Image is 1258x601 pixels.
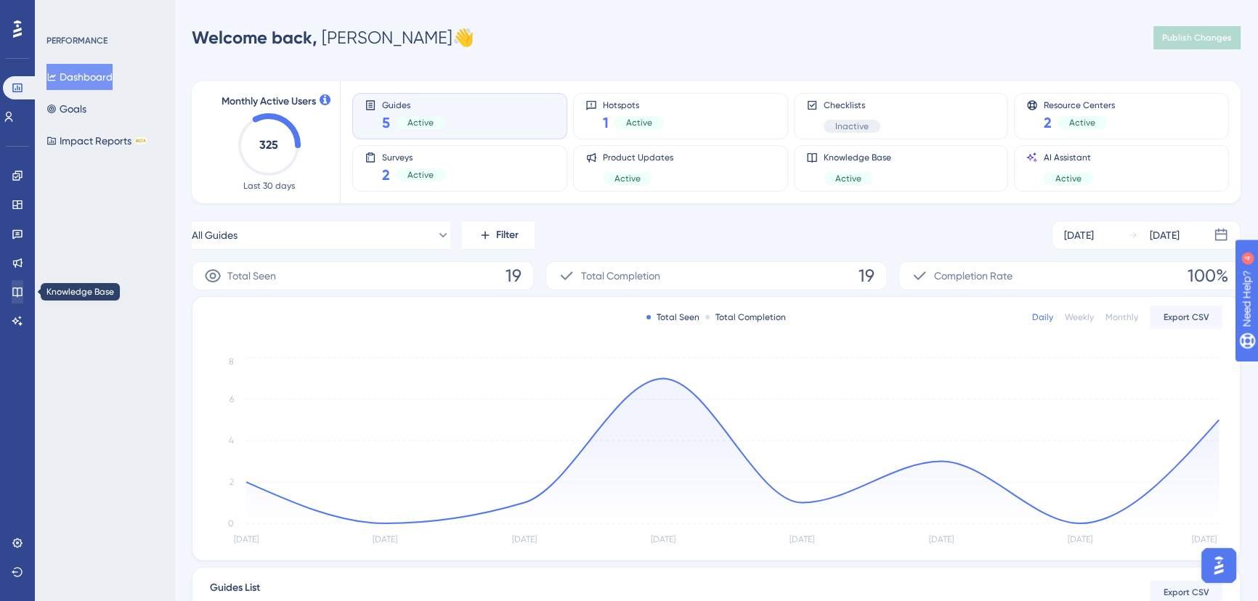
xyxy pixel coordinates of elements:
[382,99,445,110] span: Guides
[1069,117,1095,128] span: Active
[1164,586,1209,598] span: Export CSV
[835,173,861,184] span: Active
[192,221,450,250] button: All Guides
[1044,152,1093,163] span: AI Assistant
[1055,173,1082,184] span: Active
[462,221,535,250] button: Filter
[603,99,664,110] span: Hotspots
[230,394,234,404] tspan: 6
[1197,544,1241,587] iframe: UserGuiding AI Assistant Launcher
[506,264,522,287] span: 19
[1188,264,1228,287] span: 100%
[835,120,869,132] span: Inactive
[229,356,234,367] tspan: 8
[1162,32,1232,44] span: Publish Changes
[382,152,445,162] span: Surveys
[1150,226,1180,244] div: [DATE]
[382,165,390,185] span: 2
[34,4,91,21] span: Need Help?
[824,152,891,163] span: Knowledge Base
[512,534,537,544] tspan: [DATE]
[46,96,86,122] button: Goals
[1192,534,1217,544] tspan: [DATE]
[790,534,814,544] tspan: [DATE]
[227,267,276,285] span: Total Seen
[1065,311,1094,323] div: Weekly
[229,436,234,446] tspan: 4
[496,226,519,244] span: Filter
[407,117,434,128] span: Active
[101,7,105,19] div: 4
[603,152,673,163] span: Product Updates
[259,138,278,152] text: 325
[581,267,660,285] span: Total Completion
[1105,311,1138,323] div: Monthly
[1164,311,1209,323] span: Export CSV
[373,534,397,544] tspan: [DATE]
[192,226,238,244] span: All Guides
[46,64,113,90] button: Dashboard
[626,117,652,128] span: Active
[1153,26,1241,49] button: Publish Changes
[603,113,609,133] span: 1
[46,128,147,154] button: Impact ReportsBETA
[382,113,390,133] span: 5
[1064,226,1094,244] div: [DATE]
[192,26,474,49] div: [PERSON_NAME] 👋
[934,267,1013,285] span: Completion Rate
[192,27,317,48] span: Welcome back,
[614,173,641,184] span: Active
[705,311,786,323] div: Total Completion
[407,169,434,181] span: Active
[1044,99,1115,110] span: Resource Centers
[234,534,259,544] tspan: [DATE]
[1150,306,1222,329] button: Export CSV
[1032,311,1053,323] div: Daily
[646,311,699,323] div: Total Seen
[243,180,295,192] span: Last 30 days
[134,137,147,144] div: BETA
[222,93,316,110] span: Monthly Active Users
[228,518,234,528] tspan: 0
[1044,113,1052,133] span: 2
[1068,534,1092,544] tspan: [DATE]
[46,35,107,46] div: PERFORMANCE
[230,477,234,487] tspan: 2
[651,534,675,544] tspan: [DATE]
[859,264,874,287] span: 19
[824,99,880,111] span: Checklists
[928,534,953,544] tspan: [DATE]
